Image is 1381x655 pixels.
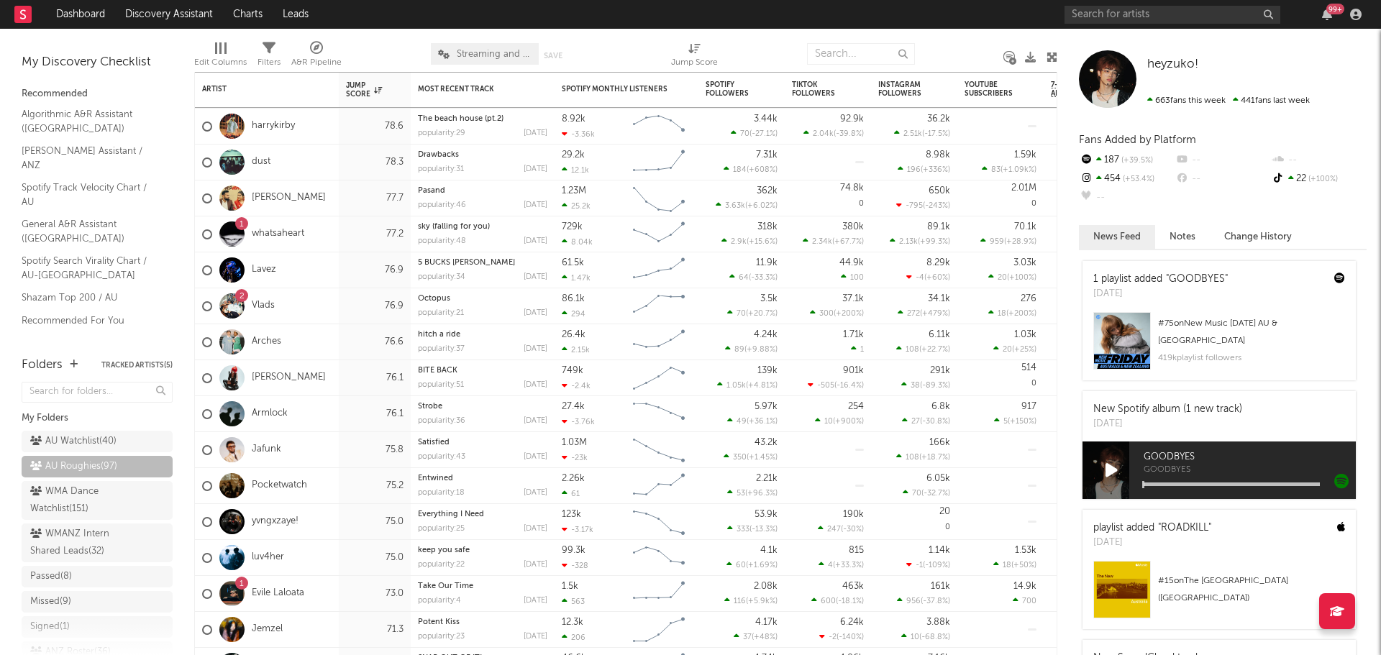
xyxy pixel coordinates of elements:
[906,346,919,354] span: 108
[524,165,547,173] div: [DATE]
[1003,418,1008,426] span: 5
[824,418,833,426] span: 10
[757,366,778,375] div: 139k
[737,418,747,426] span: 49
[740,130,749,138] span: 70
[739,274,749,282] span: 64
[418,187,547,195] div: Pasand
[926,150,950,160] div: 8.98k
[725,202,745,210] span: 3.63k
[835,418,862,426] span: +900 %
[22,456,173,477] a: AU Roughies(97)
[1326,4,1344,14] div: 99 +
[252,372,326,384] a: [PERSON_NAME]
[418,187,445,195] a: Pasand
[562,381,591,390] div: -2.4k
[815,416,864,426] div: ( )
[346,154,404,171] div: 78.3
[418,295,547,303] div: Octopus
[1010,418,1034,426] span: +150 %
[22,591,173,613] a: Missed(9)
[291,54,342,71] div: A&R Pipeline
[924,130,948,138] span: -17.5 %
[418,259,515,267] a: 5 BUCKS [PERSON_NAME]
[792,180,864,216] div: 0
[752,130,775,138] span: -27.1 %
[836,310,862,318] span: +200 %
[1093,417,1242,431] div: [DATE]
[22,253,158,283] a: Spotify Search Virality Chart / AU-[GEOGRAPHIC_DATA]
[252,516,298,528] a: yvngxzaye!
[626,360,691,396] svg: Chart title
[418,151,547,159] div: Drawbacks
[252,264,276,276] a: Lavez
[252,551,284,564] a: luv4her
[725,344,778,354] div: ( )
[524,129,547,137] div: [DATE]
[1119,157,1153,165] span: +39.5 %
[1021,402,1036,411] div: 917
[760,294,778,303] div: 3.5k
[927,222,950,232] div: 89.1k
[747,346,775,354] span: +9.88 %
[1011,183,1036,193] div: 2.01M
[731,238,747,246] span: 2.9k
[792,81,842,98] div: TikTok Followers
[418,618,460,626] a: Potent Kiss
[524,201,547,209] div: [DATE]
[30,593,71,610] div: Missed ( 9 )
[346,370,404,387] div: 76.1
[842,294,864,303] div: 37.1k
[1021,294,1036,303] div: 276
[562,258,584,267] div: 61.5k
[562,150,585,160] div: 29.2k
[418,403,547,411] div: Strobe
[562,237,593,247] div: 8.04k
[906,272,950,282] div: ( )
[418,237,466,245] div: popularity: 48
[252,336,281,348] a: Arches
[562,222,583,232] div: 729k
[896,201,950,210] div: ( )
[202,85,310,93] div: Artist
[1065,6,1280,24] input: Search for artists
[998,274,1007,282] span: 20
[803,237,864,246] div: ( )
[878,81,929,98] div: Instagram Followers
[22,566,173,587] a: Passed(8)
[1008,310,1034,318] span: +200 %
[252,120,295,132] a: harrykirby
[817,382,834,390] span: -505
[346,262,404,279] div: 76.9
[724,165,778,174] div: ( )
[1158,572,1345,607] div: # 15 on The [GEOGRAPHIC_DATA] ([GEOGRAPHIC_DATA])
[626,396,691,432] svg: Chart title
[346,190,404,207] div: 77.7
[922,418,948,426] span: -30.8 %
[418,439,450,446] a: Satisfied
[1006,238,1034,246] span: +28.9 %
[1271,151,1367,170] div: --
[755,402,778,411] div: 5.97k
[901,380,950,390] div: ( )
[898,308,950,318] div: ( )
[923,166,948,174] span: +336 %
[1093,402,1242,417] div: New Spotify album (1 new track)
[907,310,920,318] span: 272
[418,115,503,123] a: The beach house (pt.2)
[965,360,1036,395] div: 0
[626,216,691,252] svg: Chart title
[524,381,547,389] div: [DATE]
[1158,523,1211,533] a: "ROADKILL"
[22,616,173,638] a: Signed(1)
[562,186,586,196] div: 1.23M
[748,382,775,390] span: +4.81 %
[418,295,450,303] a: Octopus
[993,344,1036,354] div: ( )
[842,222,864,232] div: 380k
[926,274,948,282] span: +60 %
[911,418,920,426] span: 27
[22,523,173,562] a: WMANZ Intern Shared Leads(32)
[1158,349,1345,367] div: 419k playlist followers
[931,402,950,411] div: 6.8k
